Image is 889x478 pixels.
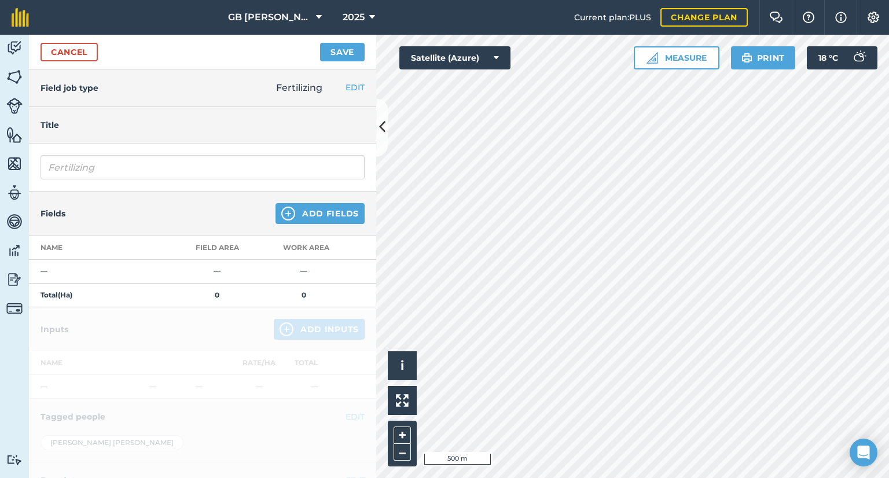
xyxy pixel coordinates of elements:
button: Save [320,43,365,61]
img: svg+xml;base64,PD94bWwgdmVyc2lvbj0iMS4wIiBlbmNvZGluZz0idXRmLTgiPz4KPCEtLSBHZW5lcmF0b3I6IEFkb2JlIE... [6,242,23,259]
div: Open Intercom Messenger [850,439,877,466]
img: fieldmargin Logo [12,8,29,27]
strong: 0 [215,291,219,299]
button: Print [731,46,796,69]
td: — [29,260,174,284]
span: Fertilizing [276,82,322,93]
button: Satellite (Azure) [399,46,510,69]
img: svg+xml;base64,PD94bWwgdmVyc2lvbj0iMS4wIiBlbmNvZGluZz0idXRmLTgiPz4KPCEtLSBHZW5lcmF0b3I6IEFkb2JlIE... [6,39,23,57]
button: + [394,426,411,444]
button: 18 °C [807,46,877,69]
th: Name [29,236,174,260]
h4: Fields [41,207,65,220]
h4: Field job type [41,82,98,94]
button: Add Fields [275,203,365,224]
th: Field Area [174,236,260,260]
img: svg+xml;base64,PD94bWwgdmVyc2lvbj0iMS4wIiBlbmNvZGluZz0idXRmLTgiPz4KPCEtLSBHZW5lcmF0b3I6IEFkb2JlIE... [6,184,23,201]
span: GB [PERSON_NAME] Farms [228,10,311,24]
span: i [401,358,404,373]
span: Current plan : PLUS [574,11,651,24]
span: 2025 [343,10,365,24]
td: — [260,260,347,284]
img: svg+xml;base64,PD94bWwgdmVyc2lvbj0iMS4wIiBlbmNvZGluZz0idXRmLTgiPz4KPCEtLSBHZW5lcmF0b3I6IEFkb2JlIE... [6,213,23,230]
img: Ruler icon [646,52,658,64]
img: svg+xml;base64,PHN2ZyB4bWxucz0iaHR0cDovL3d3dy53My5vcmcvMjAwMC9zdmciIHdpZHRoPSI1NiIgaGVpZ2h0PSI2MC... [6,68,23,86]
img: svg+xml;base64,PD94bWwgdmVyc2lvbj0iMS4wIiBlbmNvZGluZz0idXRmLTgiPz4KPCEtLSBHZW5lcmF0b3I6IEFkb2JlIE... [6,98,23,114]
strong: Total ( Ha ) [41,291,72,299]
input: What needs doing? [41,155,365,179]
h4: Title [41,119,365,131]
img: svg+xml;base64,PD94bWwgdmVyc2lvbj0iMS4wIiBlbmNvZGluZz0idXRmLTgiPz4KPCEtLSBHZW5lcmF0b3I6IEFkb2JlIE... [6,300,23,317]
span: 18 ° C [818,46,838,69]
img: svg+xml;base64,PD94bWwgdmVyc2lvbj0iMS4wIiBlbmNvZGluZz0idXRmLTgiPz4KPCEtLSBHZW5lcmF0b3I6IEFkb2JlIE... [6,271,23,288]
img: svg+xml;base64,PHN2ZyB4bWxucz0iaHR0cDovL3d3dy53My5vcmcvMjAwMC9zdmciIHdpZHRoPSI1NiIgaGVpZ2h0PSI2MC... [6,155,23,172]
img: svg+xml;base64,PD94bWwgdmVyc2lvbj0iMS4wIiBlbmNvZGluZz0idXRmLTgiPz4KPCEtLSBHZW5lcmF0b3I6IEFkb2JlIE... [6,454,23,465]
button: – [394,444,411,461]
td: — [174,260,260,284]
img: Two speech bubbles overlapping with the left bubble in the forefront [769,12,783,23]
img: Four arrows, one pointing top left, one top right, one bottom right and the last bottom left [396,394,409,407]
img: svg+xml;base64,PHN2ZyB4bWxucz0iaHR0cDovL3d3dy53My5vcmcvMjAwMC9zdmciIHdpZHRoPSIxNCIgaGVpZ2h0PSIyNC... [281,207,295,220]
img: A cog icon [866,12,880,23]
button: EDIT [346,81,365,94]
a: Cancel [41,43,98,61]
a: Change plan [660,8,748,27]
th: Work area [260,236,347,260]
img: A question mark icon [802,12,815,23]
img: svg+xml;base64,PHN2ZyB4bWxucz0iaHR0cDovL3d3dy53My5vcmcvMjAwMC9zdmciIHdpZHRoPSI1NiIgaGVpZ2h0PSI2MC... [6,126,23,144]
img: svg+xml;base64,PHN2ZyB4bWxucz0iaHR0cDovL3d3dy53My5vcmcvMjAwMC9zdmciIHdpZHRoPSIxOSIgaGVpZ2h0PSIyNC... [741,51,752,65]
img: svg+xml;base64,PHN2ZyB4bWxucz0iaHR0cDovL3d3dy53My5vcmcvMjAwMC9zdmciIHdpZHRoPSIxNyIgaGVpZ2h0PSIxNy... [835,10,847,24]
button: i [388,351,417,380]
button: Measure [634,46,719,69]
strong: 0 [302,291,306,299]
img: svg+xml;base64,PD94bWwgdmVyc2lvbj0iMS4wIiBlbmNvZGluZz0idXRmLTgiPz4KPCEtLSBHZW5lcmF0b3I6IEFkb2JlIE... [847,46,870,69]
